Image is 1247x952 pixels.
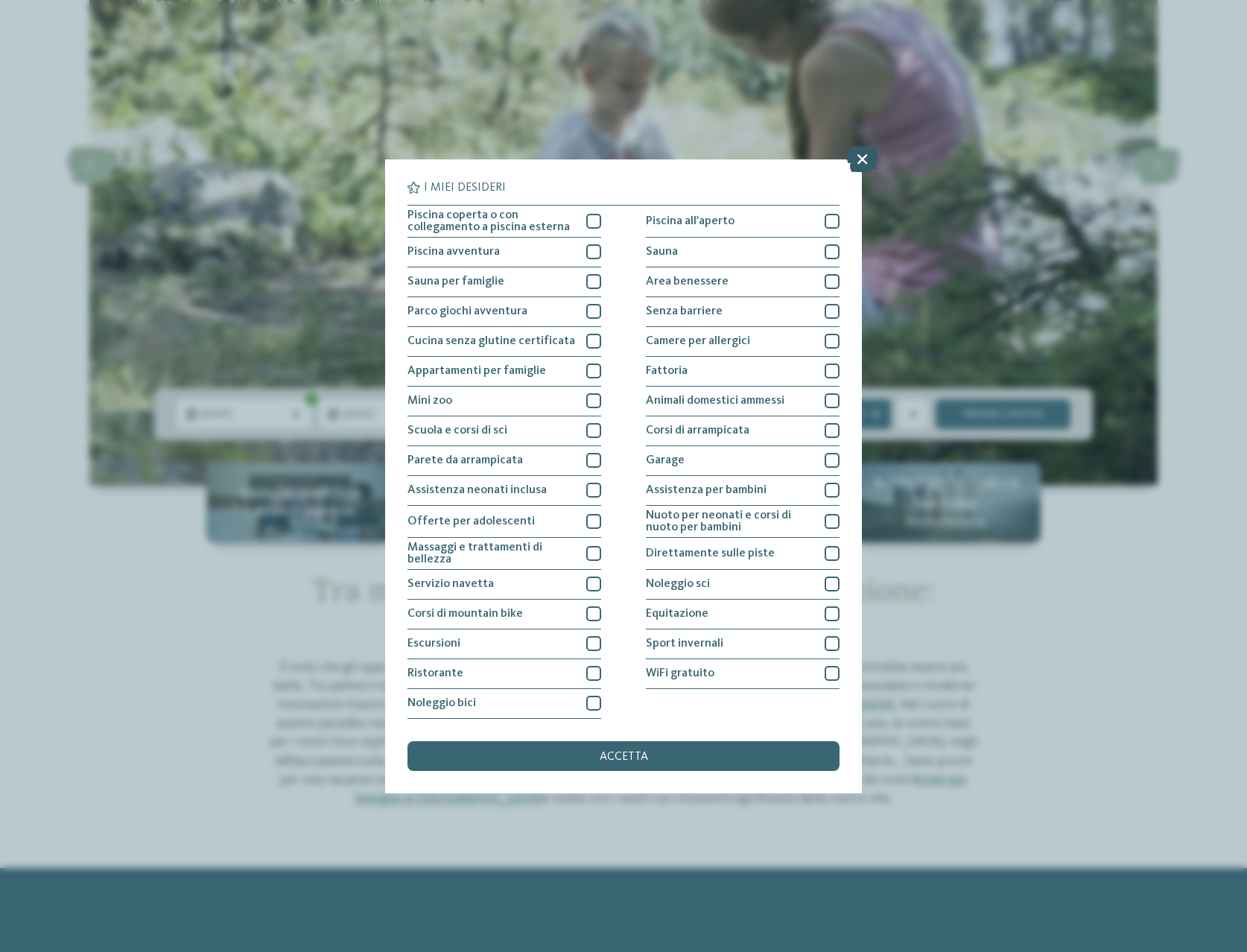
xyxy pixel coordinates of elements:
[407,515,535,527] span: Offerte per adolescenti
[646,276,729,288] span: Area benessere
[646,246,678,258] span: Sauna
[646,335,750,347] span: Camere per allergici
[646,548,775,559] span: Direttamente sulle piste
[407,246,500,258] span: Piscina avventura
[646,578,710,590] span: Noleggio sci
[646,454,685,466] span: Garage
[407,305,527,317] span: Parco giochi avventura
[646,305,723,317] span: Senza barriere
[407,209,575,233] span: Piscina coperta o con collegamento a piscina esterna
[646,365,688,377] span: Fattoria
[646,608,708,620] span: Equitazione
[424,182,506,194] span: I miei desideri
[407,542,575,565] span: Massaggi e trattamenti di bellezza
[407,484,547,496] span: Assistenza neonati inclusa
[646,425,749,437] span: Corsi di arrampicata
[407,608,523,620] span: Corsi di mountain bike
[407,578,494,590] span: Servizio navetta
[600,751,648,763] span: accetta
[646,638,723,650] span: Sport invernali
[407,425,507,437] span: Scuola e corsi di sci
[646,484,767,496] span: Assistenza per bambini
[646,667,714,679] span: WiFi gratuito
[407,454,523,466] span: Parete da arrampicata
[407,395,452,407] span: Mini zoo
[646,215,734,227] span: Piscina all'aperto
[407,276,504,288] span: Sauna per famiglie
[646,395,784,407] span: Animali domestici ammessi
[407,335,575,347] span: Cucina senza glutine certificata
[407,667,463,679] span: Ristorante
[407,697,476,709] span: Noleggio bici
[407,638,460,650] span: Escursioni
[407,365,546,377] span: Appartamenti per famiglie
[646,510,813,533] span: Nuoto per neonati e corsi di nuoto per bambini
